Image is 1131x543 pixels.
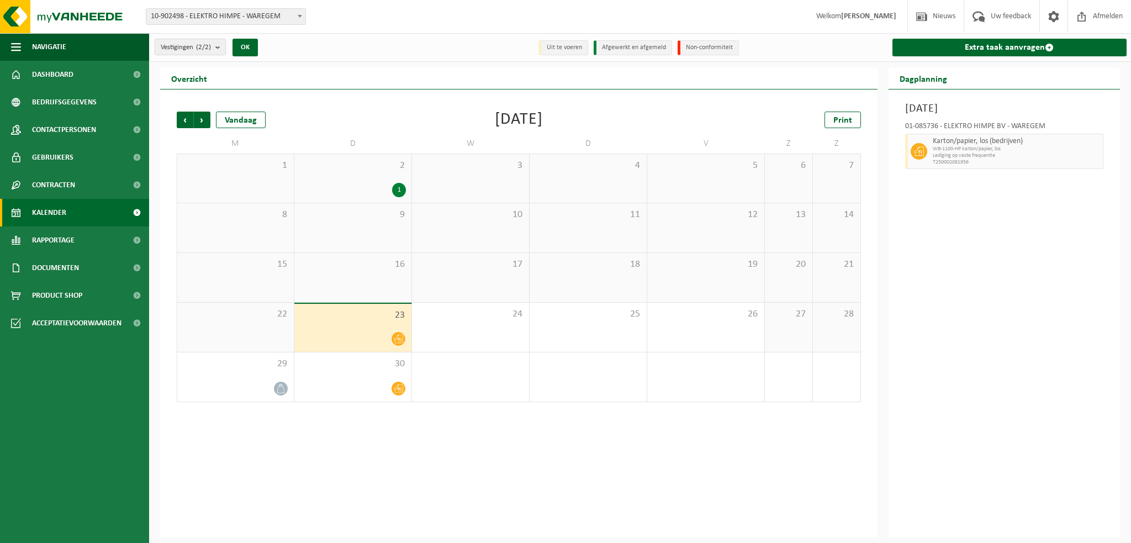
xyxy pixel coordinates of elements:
td: D [530,134,647,154]
span: 26 [653,308,759,320]
h2: Dagplanning [889,67,958,89]
span: Kalender [32,199,66,226]
span: 23 [300,309,406,321]
span: Lediging op vaste frequentie [933,152,1101,159]
span: 17 [417,259,524,271]
span: 10-902498 - ELEKTRO HIMPE - WAREGEM [146,9,305,24]
span: Volgende [194,112,210,128]
span: Bedrijfsgegevens [32,88,97,116]
span: Vestigingen [161,39,211,56]
span: Acceptatievoorwaarden [32,309,121,337]
li: Non-conformiteit [678,40,739,55]
span: 4 [535,160,641,172]
h2: Overzicht [160,67,218,89]
span: 19 [653,259,759,271]
span: 8 [183,209,288,221]
span: Karton/papier, los (bedrijven) [933,137,1101,146]
span: 15 [183,259,288,271]
span: Contactpersonen [32,116,96,144]
span: Print [833,116,852,125]
a: Extra taak aanvragen [892,39,1127,56]
span: 30 [300,358,406,370]
li: Uit te voeren [538,40,588,55]
a: Print [825,112,861,128]
span: 22 [183,308,288,320]
span: 12 [653,209,759,221]
span: 1 [183,160,288,172]
span: 11 [535,209,641,221]
span: 20 [770,259,807,271]
strong: [PERSON_NAME] [841,12,896,20]
span: 29 [183,358,288,370]
span: 24 [417,308,524,320]
span: Vorige [177,112,193,128]
count: (2/2) [196,44,211,51]
div: 1 [392,183,406,197]
li: Afgewerkt en afgemeld [594,40,672,55]
div: [DATE] [495,112,543,128]
h3: [DATE] [905,101,1104,117]
button: OK [232,39,258,56]
span: 18 [535,259,641,271]
td: V [647,134,765,154]
td: M [177,134,294,154]
span: Contracten [32,171,75,199]
span: 21 [818,259,855,271]
td: Z [813,134,861,154]
td: W [412,134,530,154]
span: 10 [417,209,524,221]
span: Gebruikers [32,144,73,171]
span: 5 [653,160,759,172]
span: 7 [818,160,855,172]
div: 01-085736 - ELEKTRO HIMPE BV - WAREGEM [905,123,1104,134]
span: 25 [535,308,641,320]
span: 9 [300,209,406,221]
span: Dashboard [32,61,73,88]
span: Documenten [32,254,79,282]
td: Z [765,134,813,154]
td: D [294,134,412,154]
span: 16 [300,259,406,271]
div: Vandaag [216,112,266,128]
span: Navigatie [32,33,66,61]
span: 13 [770,209,807,221]
span: 6 [770,160,807,172]
span: T250002081956 [933,159,1101,166]
span: 10-902498 - ELEKTRO HIMPE - WAREGEM [146,8,306,25]
span: Product Shop [32,282,82,309]
span: 28 [818,308,855,320]
span: 3 [417,160,524,172]
span: WB-1100-HP karton/papier, los [933,146,1101,152]
span: 14 [818,209,855,221]
span: Rapportage [32,226,75,254]
span: 27 [770,308,807,320]
span: 2 [300,160,406,172]
button: Vestigingen(2/2) [155,39,226,55]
